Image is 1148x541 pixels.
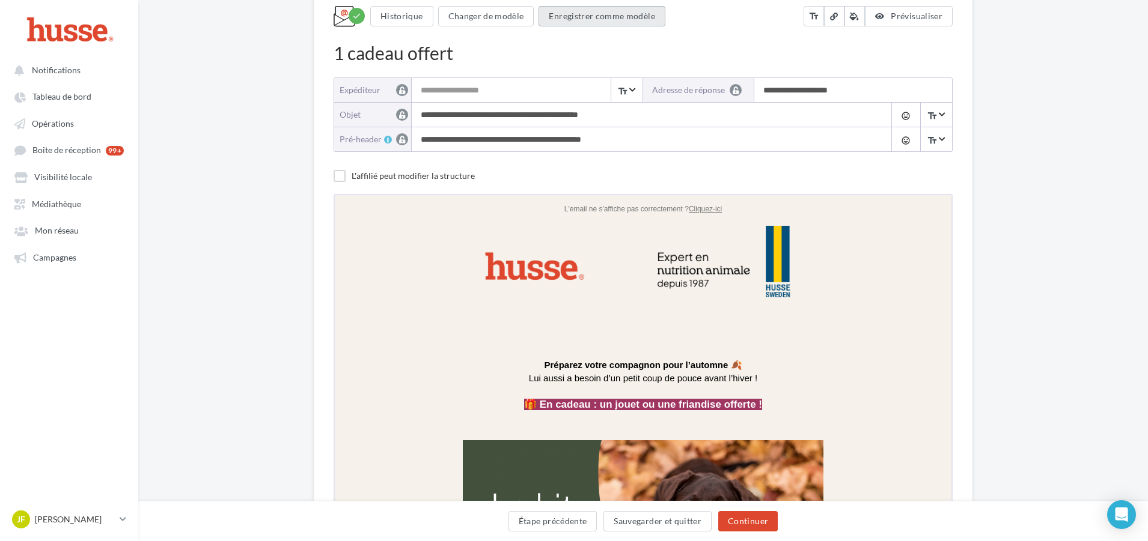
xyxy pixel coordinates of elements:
[370,6,433,26] button: Historique
[920,103,951,127] span: Select box activate
[35,226,79,236] span: Mon réseau
[1107,500,1136,529] div: Open Intercom Messenger
[334,170,475,181] label: L'affilié peut modifier la structure
[340,84,402,95] div: Expéditeur
[7,85,131,107] a: Tableau de bord
[7,219,131,241] a: Mon réseau
[7,112,131,134] a: Opérations
[35,513,115,525] p: [PERSON_NAME]
[901,111,911,121] i: tag_faces
[808,10,819,22] i: text_fields
[106,146,124,156] div: 99+
[32,199,81,209] span: Médiathèque
[611,78,642,102] span: Select box activate
[7,139,131,161] a: Boîte de réception 99+
[10,508,129,531] a: JF [PERSON_NAME]
[891,127,920,151] button: tag_faces
[927,134,938,147] i: text_fields
[17,513,25,525] span: JF
[352,11,361,20] i: check
[34,172,92,183] span: Visibilité locale
[438,6,534,26] button: Changer de modèle
[617,85,628,97] i: text_fields
[643,78,754,102] label: Adresse de réponse
[7,193,131,214] a: Médiathèque
[134,31,483,118] img: BANNIERE_HUSSE_DIGITALEO.png
[901,136,911,145] i: tag_faces
[865,6,953,26] button: Prévisualiser
[804,6,824,26] button: text_fields
[349,8,365,24] div: Modifications enregistrées
[927,110,938,122] i: text_fields
[32,145,101,156] span: Boîte de réception
[209,165,407,175] strong: Préparez votre compagnon pour l’automne 🍂
[508,511,597,531] button: Étape précédente
[7,59,126,80] button: Notifications
[230,10,354,18] span: L'email ne s'affiche pas correctement ?
[718,511,778,531] button: Continuer
[32,65,81,75] span: Notifications
[7,246,131,268] a: Campagnes
[334,41,953,65] div: 1 cadeau offert
[189,204,427,215] span: 🎁 En cadeau : un jouet ou une friandise offerte !
[891,103,920,127] button: tag_faces
[539,6,665,26] button: Enregistrer comme modèle
[891,11,942,21] span: Prévisualiser
[340,109,402,120] div: objet
[32,118,74,128] span: Opérations
[32,92,91,102] span: Tableau de bord
[603,511,712,531] button: Sauvegarder et quitter
[340,133,412,145] div: Pré-header
[7,166,131,187] a: Visibilité locale
[33,252,76,262] span: Campagnes
[194,165,423,189] span: Lui aussi a besoin d’un petit coup de pouce avant l’hiver !
[354,10,387,18] a: Cliquez-ici
[920,127,951,151] span: Select box activate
